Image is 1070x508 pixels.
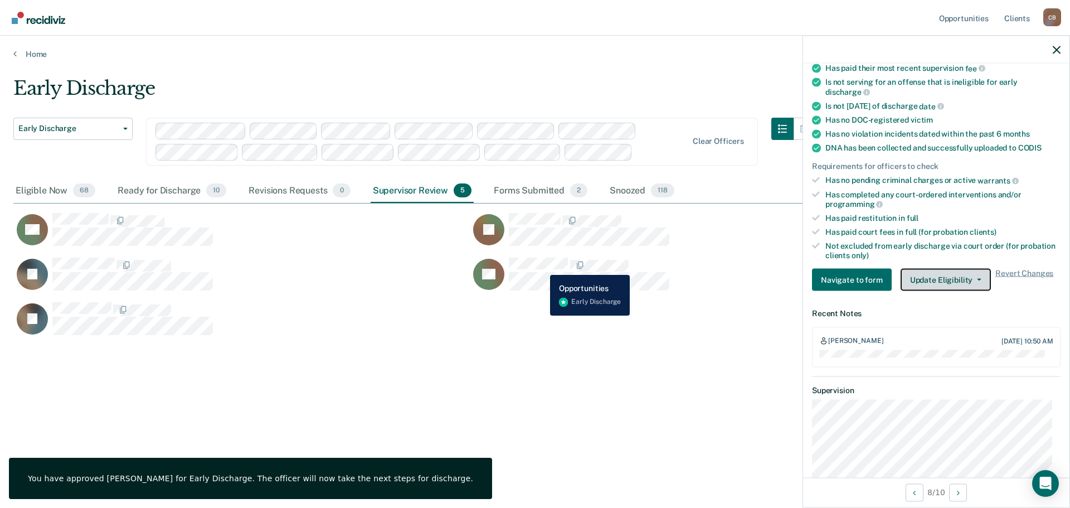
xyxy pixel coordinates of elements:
[371,179,474,204] div: Supervisor Review
[825,129,1061,139] div: Has no violation incidents dated within the past 6
[492,179,590,204] div: Forms Submitted
[825,87,870,96] span: discharge
[919,101,943,110] span: date
[333,183,350,198] span: 0
[970,227,996,236] span: clients)
[1043,8,1061,26] button: Profile dropdown button
[470,257,926,302] div: CaseloadOpportunityCell-6230938
[607,179,677,204] div: Snoozed
[13,302,470,346] div: CaseloadOpportunityCell-6725025
[852,250,869,259] span: only)
[812,162,1061,171] div: Requirements for officers to check
[828,337,883,346] div: [PERSON_NAME]
[12,12,65,24] img: Recidiviz
[906,483,923,501] button: Previous Opportunity
[965,64,985,72] span: fee
[812,386,1061,395] dt: Supervision
[911,115,933,124] span: victim
[825,143,1061,153] div: DNA has been collected and successfully uploaded to
[13,212,470,257] div: CaseloadOpportunityCell-1006981
[13,49,1057,59] a: Home
[206,183,226,198] span: 10
[454,183,471,198] span: 5
[825,63,1061,73] div: Has paid their most recent supervision
[812,309,1061,318] dt: Recent Notes
[825,176,1061,186] div: Has no pending criminal charges or active
[246,179,352,204] div: Revisions Requests
[901,269,991,291] button: Update Eligibility
[825,115,1061,125] div: Has no DOC-registered
[825,78,1061,96] div: Is not serving for an offense that is ineligible for early
[13,179,98,204] div: Eligible Now
[570,183,587,198] span: 2
[651,183,674,198] span: 118
[470,212,926,257] div: CaseloadOpportunityCell-6495509
[812,269,892,291] button: Navigate to form
[1043,8,1061,26] div: C B
[825,227,1061,236] div: Has paid court fees in full (for probation
[812,269,896,291] a: Navigate to form link
[73,183,95,198] span: 68
[825,190,1061,209] div: Has completed any court-ordered interventions and/or
[693,137,744,146] div: Clear officers
[825,214,1061,223] div: Has paid restitution in
[995,269,1053,291] span: Revert Changes
[825,241,1061,260] div: Not excluded from early discharge via court order (for probation clients
[825,200,883,209] span: programming
[115,179,228,204] div: Ready for Discharge
[977,176,1019,185] span: warrants
[13,77,816,109] div: Early Discharge
[907,214,918,222] span: full
[13,257,470,302] div: CaseloadOpportunityCell-1130543
[825,101,1061,111] div: Is not [DATE] of discharge
[1032,470,1059,497] div: Open Intercom Messenger
[803,477,1069,507] div: 8 / 10
[1001,337,1053,345] div: [DATE] 10:50 AM
[1018,143,1042,152] span: CODIS
[949,483,967,501] button: Next Opportunity
[18,124,119,133] span: Early Discharge
[1003,129,1030,138] span: months
[28,473,473,483] div: You have approved [PERSON_NAME] for Early Discharge. The officer will now take the next steps for...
